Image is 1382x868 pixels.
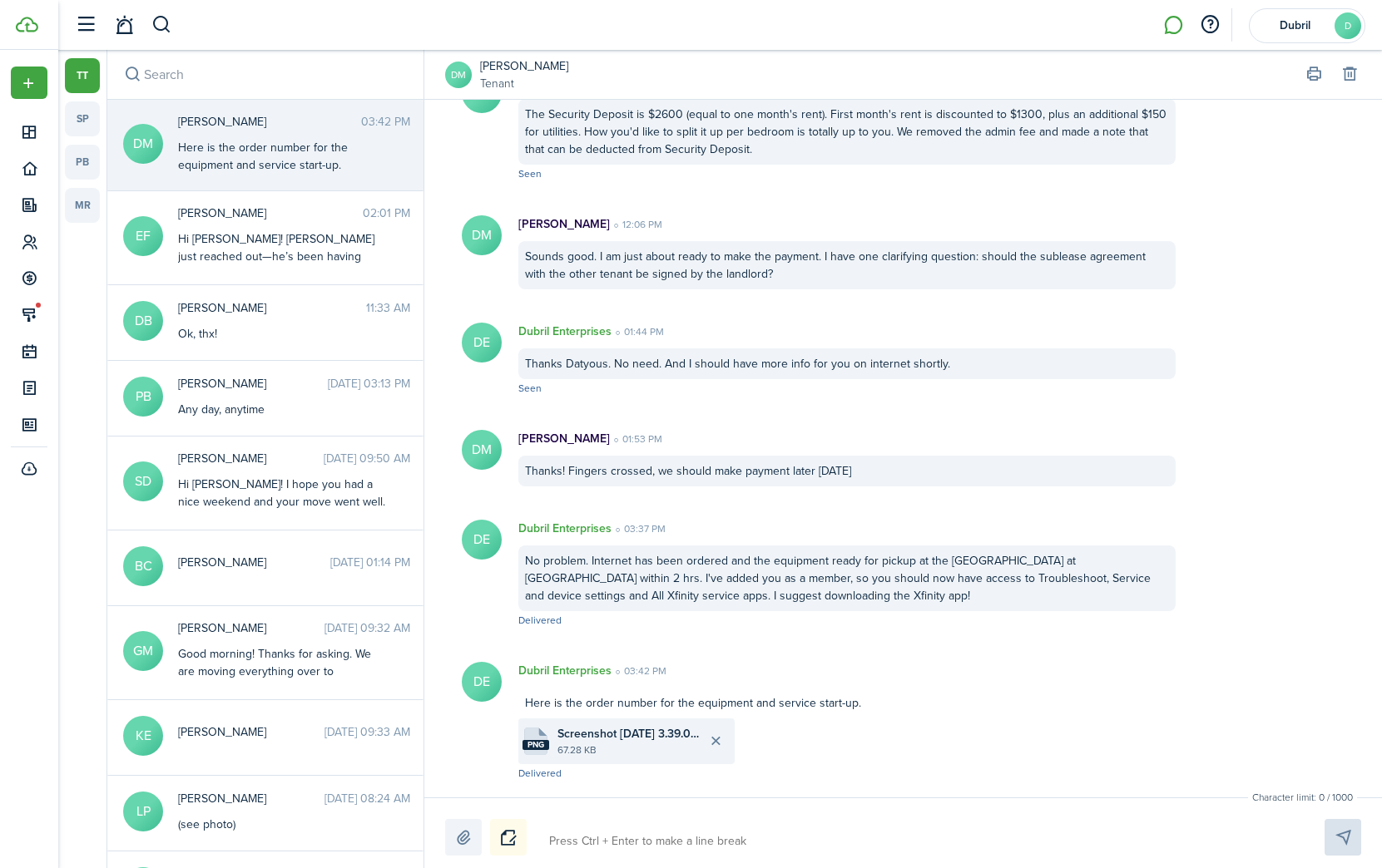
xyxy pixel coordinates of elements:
[178,816,386,833] div: (see photo)
[178,299,366,317] span: Debra Bailey
[518,348,1176,379] div: Thanks Datyous. No need. And I should have more info for you on internet shortly.
[518,241,1176,289] div: Sounds good. I am just about ready to make the payment. I have one clarifying question: should th...
[1196,11,1224,39] button: Open resource center
[518,99,1176,165] div: The Security Deposit is $2600 (equal to one month's rent). First month's rent is discounted to $1...
[123,216,163,256] avatar-text: EF
[612,521,666,536] time: 03:37 PM
[702,727,731,755] button: Delete file
[107,50,424,99] input: search
[518,381,542,396] span: Seen
[178,723,324,741] span: Katherine Eastin
[445,62,472,88] a: DM
[462,662,502,702] avatar-text: DE
[65,145,100,180] a: pb
[70,9,102,41] button: Open sidebar
[1338,63,1361,86] button: Delete
[518,688,1176,718] div: Here is the order number for the equipment and service start-up.
[462,323,502,362] avatar-text: DE
[610,217,662,232] time: 12:06 PM
[518,215,610,233] p: [PERSON_NAME]
[610,432,662,446] time: 01:53 PM
[518,545,1176,611] div: No problem. Internet has been ordered and the equipment ready for pickup at the [GEOGRAPHIC_DATA]...
[123,792,163,831] avatar-text: LP
[65,188,100,223] a: mr
[518,520,612,537] p: Dubril Enterprises
[1261,20,1328,32] span: Dubril
[178,554,330,571] span: Benjamin Clay
[612,324,664,339] time: 01:44 PM
[328,375,410,392] time: [DATE] 03:13 PM
[123,124,163,164] avatar-text: DM
[178,230,386,440] div: Hi [PERSON_NAME]! [PERSON_NAME] just reached out—he’s been having trouble getting in touch with [...
[324,450,410,467] time: [DATE] 09:50 AM
[324,619,410,637] time: [DATE] 09:32 AM
[11,67,47,99] button: Open menu
[178,645,386,767] div: Good morning! Thanks for asking. We are moving everything over to TenantCloud and on this platfor...
[65,101,100,136] a: sp
[178,205,363,222] span: Emily Forrette
[1302,63,1325,86] button: Print
[523,740,549,750] file-extension: png
[462,520,502,560] avatar-text: DE
[1335,12,1361,39] avatar-text: D
[518,766,562,781] span: Delivered
[178,113,361,131] span: Datyous Mahmoudian
[123,716,163,756] avatar-text: KE
[178,325,386,343] div: Ok, thx!
[151,11,172,39] button: Search
[523,727,549,755] file-icon: File
[121,63,144,86] button: Search
[480,57,568,75] a: [PERSON_NAME]
[178,619,324,637] span: Giancarlo Montini
[330,554,410,571] time: [DATE] 01:14 PM
[324,723,410,741] time: [DATE] 09:33 AM
[490,819,527,856] button: Notice
[324,790,410,807] time: [DATE] 08:24 AM
[518,430,610,447] p: [PERSON_NAME]
[612,663,666,678] time: 03:42 PM
[123,546,163,586] avatar-text: BC
[361,113,410,131] time: 03:42 PM
[178,450,324,467] span: Steven Daves
[363,205,410,222] time: 02:01 PM
[557,742,702,757] file-size: 67.28 KB
[518,323,612,340] p: Dubril Enterprises
[178,401,386,418] div: Any day, anytime
[366,299,410,317] time: 11:33 AM
[518,662,612,679] p: Dubril Enterprises
[518,613,562,628] span: Delivered
[123,461,163,501] avatar-text: SD
[16,17,38,32] img: TenantCloud
[108,4,140,47] a: Notifications
[518,456,1176,486] div: Thanks! Fingers crossed, we should make payment later [DATE]
[178,139,386,174] div: Here is the order number for the equipment and service start-up.
[178,790,324,807] span: Lilly Patino
[518,166,542,181] span: Seen
[480,75,568,92] a: Tenant
[462,430,502,470] avatar-text: DM
[178,476,386,598] div: Hi [PERSON_NAME]! I hope you had a nice weekend and your move went well. Just reaching out to see...
[123,631,163,671] avatar-text: GM
[65,58,100,93] a: tt
[462,215,502,255] avatar-text: DM
[178,375,328,392] span: Pedro Bojorquez
[557,725,702,742] span: Screenshot [DATE] 3.39.08 PM.png
[123,377,163,417] avatar-text: PB
[123,301,163,341] avatar-text: DB
[1248,790,1357,805] small: Character limit: 0 / 1000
